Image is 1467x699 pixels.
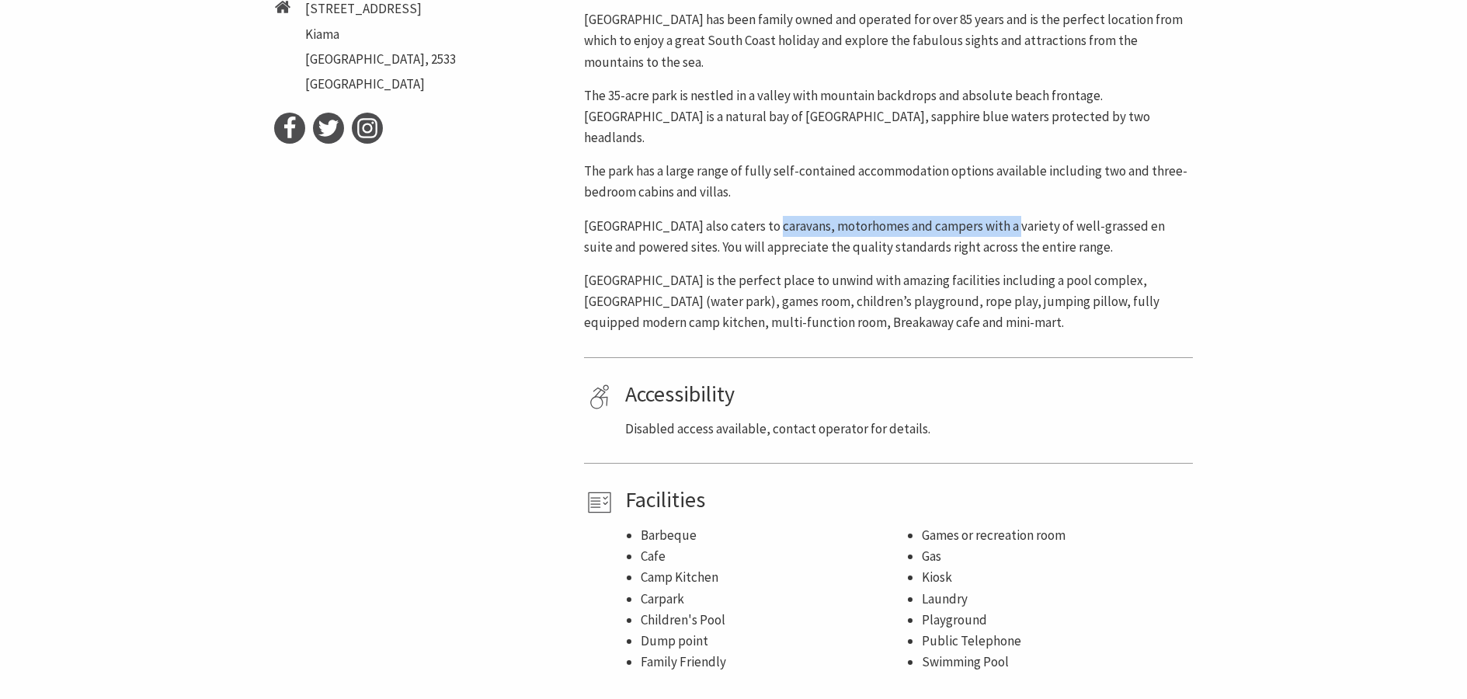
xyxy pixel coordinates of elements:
li: Dump point [641,631,906,652]
li: [GEOGRAPHIC_DATA] [305,74,456,95]
h4: Facilities [625,487,1187,513]
li: Playground [922,610,1187,631]
p: The 35-acre park is nestled in a valley with mountain backdrops and absolute beach frontage. [GEO... [584,85,1193,149]
li: Carpark [641,589,906,610]
li: Public Telephone [922,631,1187,652]
li: Family Friendly [641,652,906,673]
li: Laundry [922,589,1187,610]
p: [GEOGRAPHIC_DATA] also caters to caravans, motorhomes and campers with a variety of well-grassed ... [584,216,1193,258]
li: Games or recreation room [922,525,1187,546]
li: Barbeque [641,525,906,546]
li: Children's Pool [641,610,906,631]
li: Kiama [305,24,456,45]
p: [GEOGRAPHIC_DATA] has been family owned and operated for over 85 years and is the perfect locatio... [584,9,1193,73]
li: [GEOGRAPHIC_DATA], 2533 [305,49,456,70]
p: [GEOGRAPHIC_DATA] is the perfect place to unwind with amazing facilities including a pool complex... [584,270,1193,334]
li: Camp Kitchen [641,567,906,588]
p: The park has a large range of fully self-contained accommodation options available including two ... [584,161,1193,203]
li: Cafe [641,546,906,567]
h4: Accessibility [625,381,1187,408]
li: Kiosk [922,567,1187,588]
p: Disabled access available, contact operator for details. [625,419,1187,440]
li: Swimming Pool [922,652,1187,673]
li: Gas [922,546,1187,567]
